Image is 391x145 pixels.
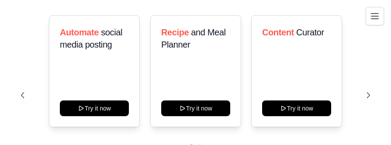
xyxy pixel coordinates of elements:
button: Try it now [262,100,331,116]
span: and Meal Planner [161,28,225,49]
button: Try it now [60,100,129,116]
span: Content [262,28,294,37]
button: Toggle navigation [366,7,384,25]
span: Automate [60,28,99,37]
button: Try it now [161,100,230,116]
span: Curator [296,28,324,37]
span: Recipe [161,28,189,37]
